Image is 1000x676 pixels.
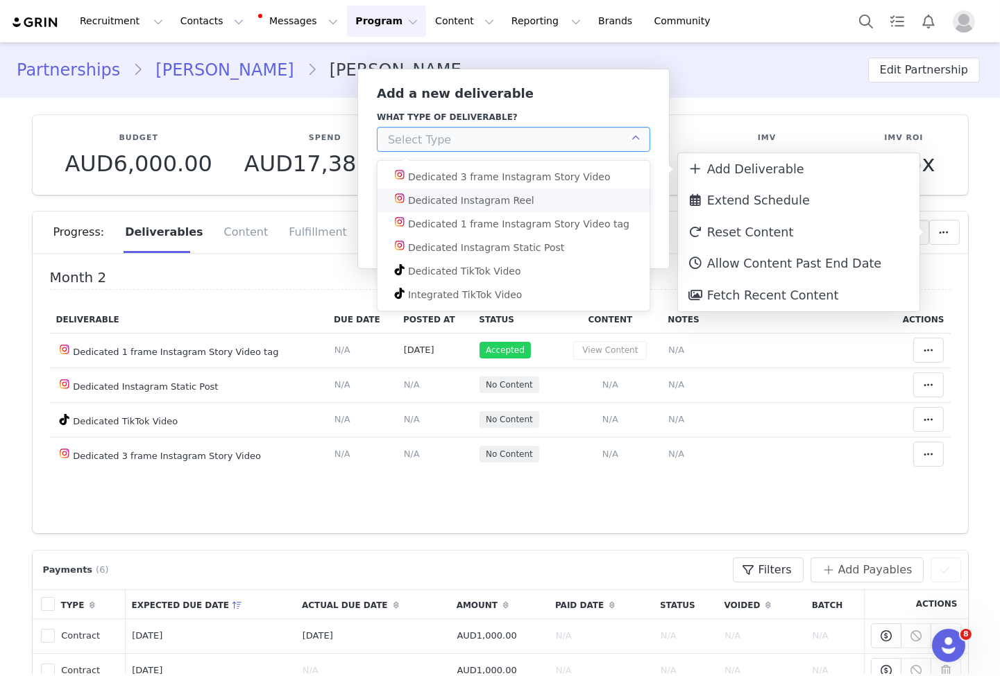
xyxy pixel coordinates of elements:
[944,10,989,33] button: Profile
[50,270,951,290] h4: Month 2
[872,151,935,176] p: 0.16x
[59,344,70,355] img: instagram.svg
[450,589,549,619] th: Amount
[549,589,654,619] th: Paid Date
[851,6,881,37] button: Search
[932,629,965,662] iframe: Intercom live chat
[65,150,212,177] span: AUD6,000.00
[480,342,531,358] span: Accepted
[408,283,522,306] div: Integrated TikTok Video
[678,248,920,280] div: Allow Content Past End Date
[806,618,864,653] td: N/A
[646,6,725,37] a: Community
[11,11,570,26] body: Rich Text Area. Press ALT-0 for help.
[693,132,840,144] p: IMV
[668,449,684,459] span: N/A
[668,345,684,355] span: N/A
[296,618,450,653] td: [DATE]
[654,618,718,653] td: N/A
[678,279,920,311] div: Fetch Recent Content
[404,449,420,459] span: N/A
[872,132,935,144] p: IMV ROI
[50,437,328,471] td: Dedicated 3 frame Instagram Story Video
[678,216,920,248] div: Reset Content
[53,211,115,253] div: Progress:
[457,630,516,641] span: AUD1,000.00
[394,193,405,204] img: instagram.svg
[486,413,533,426] span: No Content
[377,127,650,152] input: Select Type
[661,306,887,333] th: Notes
[126,618,296,653] td: [DATE]
[408,259,521,283] div: Dedicated TikTok Video
[427,6,502,37] button: Content
[668,414,684,424] span: N/A
[718,589,806,619] th: Voided
[733,557,804,582] button: Filters
[214,211,279,253] div: Content
[50,367,328,402] td: Dedicated Instagram Static Post
[718,618,806,653] td: N/A
[960,629,972,640] span: 8
[573,341,647,360] button: View Content
[126,589,296,619] th: Expected Due Date
[864,589,968,619] th: Actions
[457,665,516,675] span: AUD1,000.00
[678,185,920,217] div: Extend Schedule
[50,402,328,437] td: Dedicated TikTok Video
[408,212,629,236] div: Dedicated 1 frame Instagram Story Video tag
[913,6,944,37] button: Notifications
[55,589,126,619] th: Type
[486,379,533,391] span: No Content
[602,449,618,459] span: N/A
[408,189,534,212] div: Dedicated Instagram Reel
[394,216,405,227] img: instagram.svg
[296,589,450,619] th: Actual Due Date
[71,6,171,37] button: Recruitment
[328,306,397,333] th: Due Date
[549,618,654,653] td: N/A
[334,449,350,459] span: N/A
[953,10,975,33] img: placeholder-profile.jpg
[347,6,426,37] button: Program
[759,562,792,578] span: Filters
[590,6,645,37] a: Brands
[96,563,108,577] span: (6)
[377,87,650,101] h5: Add a new deliverable
[404,345,434,355] span: [DATE]
[334,345,350,355] span: N/A
[40,563,116,577] div: Payments
[334,379,350,390] span: N/A
[654,589,718,619] th: Status
[668,379,684,390] span: N/A
[11,16,60,29] img: grin logo
[473,306,559,333] th: Status
[408,165,611,189] div: Dedicated 3 frame Instagram Story Video
[50,306,328,333] th: Deliverable
[59,448,70,459] img: instagram.svg
[868,58,980,83] button: Edit Partnership
[59,379,70,390] img: instagram.svg
[334,414,350,424] span: N/A
[811,557,924,582] button: Add Payables
[65,132,212,144] p: Budget
[50,333,328,367] td: Dedicated 1 frame Instagram Story Video tag
[253,6,346,37] button: Messages
[486,448,533,460] span: No Content
[244,150,406,177] span: AUD17,386.82
[404,379,420,390] span: N/A
[17,58,133,83] a: Partnerships
[693,150,840,177] span: AUD2,798.22
[394,240,405,251] img: instagram.svg
[397,306,473,333] th: Posted At
[559,306,661,333] th: Content
[244,132,406,144] p: Spend
[882,6,913,37] a: Tasks
[55,618,126,653] td: Contract
[278,211,357,253] div: Fulfillment
[404,414,420,424] span: N/A
[806,589,864,619] th: Batch
[172,6,252,37] button: Contacts
[394,169,405,180] img: instagram.svg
